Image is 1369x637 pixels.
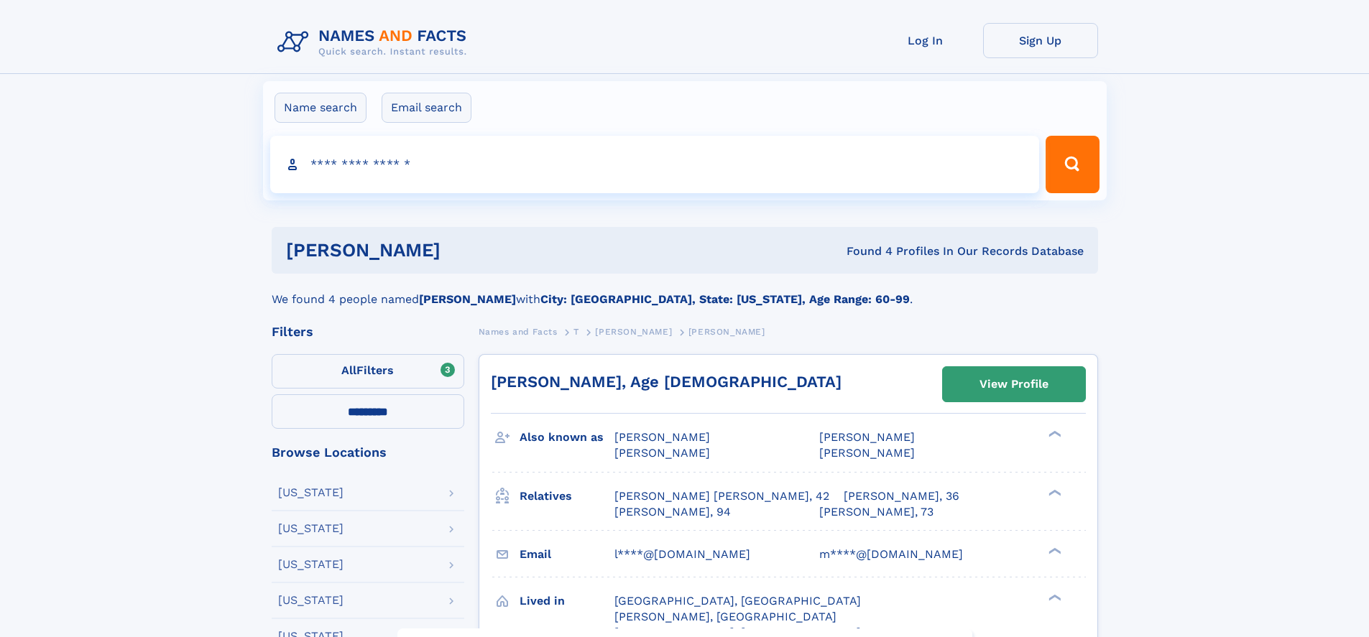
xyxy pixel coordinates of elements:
[1045,546,1062,555] div: ❯
[819,504,934,520] a: [PERSON_NAME], 73
[819,430,915,444] span: [PERSON_NAME]
[520,589,614,613] h3: Lived in
[595,327,672,337] span: [PERSON_NAME]
[643,243,1084,259] div: Found 4 Profiles In Our Records Database
[540,292,910,306] b: City: [GEOGRAPHIC_DATA], State: [US_STATE], Age Range: 60-99
[1045,592,1062,602] div: ❯
[272,354,464,389] label: Filters
[520,542,614,567] h3: Email
[1046,136,1099,193] button: Search Button
[573,322,579,340] a: T
[614,610,836,623] span: [PERSON_NAME], [GEOGRAPHIC_DATA]
[614,504,731,520] a: [PERSON_NAME], 94
[278,595,344,606] div: [US_STATE]
[520,425,614,450] h3: Also known as
[819,446,915,460] span: [PERSON_NAME]
[278,487,344,498] div: [US_STATE]
[595,322,672,340] a: [PERSON_NAME]
[419,292,516,306] b: [PERSON_NAME]
[272,446,464,459] div: Browse Locations
[614,594,861,608] span: [GEOGRAPHIC_DATA], [GEOGRAPHIC_DATA]
[844,488,959,504] a: [PERSON_NAME], 36
[491,373,842,391] a: [PERSON_NAME], Age [DEMOGRAPHIC_DATA]
[270,136,1040,193] input: search input
[382,93,471,123] label: Email search
[272,325,464,338] div: Filters
[272,23,479,62] img: Logo Names and Facts
[272,274,1098,308] div: We found 4 people named with .
[614,430,710,444] span: [PERSON_NAME]
[286,241,644,259] h1: [PERSON_NAME]
[979,368,1048,401] div: View Profile
[573,327,579,337] span: T
[1045,488,1062,497] div: ❯
[983,23,1098,58] a: Sign Up
[614,488,829,504] a: [PERSON_NAME] [PERSON_NAME], 42
[520,484,614,508] h3: Relatives
[275,93,367,123] label: Name search
[479,322,558,340] a: Names and Facts
[278,559,344,570] div: [US_STATE]
[341,363,356,377] span: All
[868,23,983,58] a: Log In
[1045,429,1062,439] div: ❯
[278,523,344,534] div: [US_STATE]
[688,327,765,337] span: [PERSON_NAME]
[943,367,1085,401] a: View Profile
[614,446,710,460] span: [PERSON_NAME]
